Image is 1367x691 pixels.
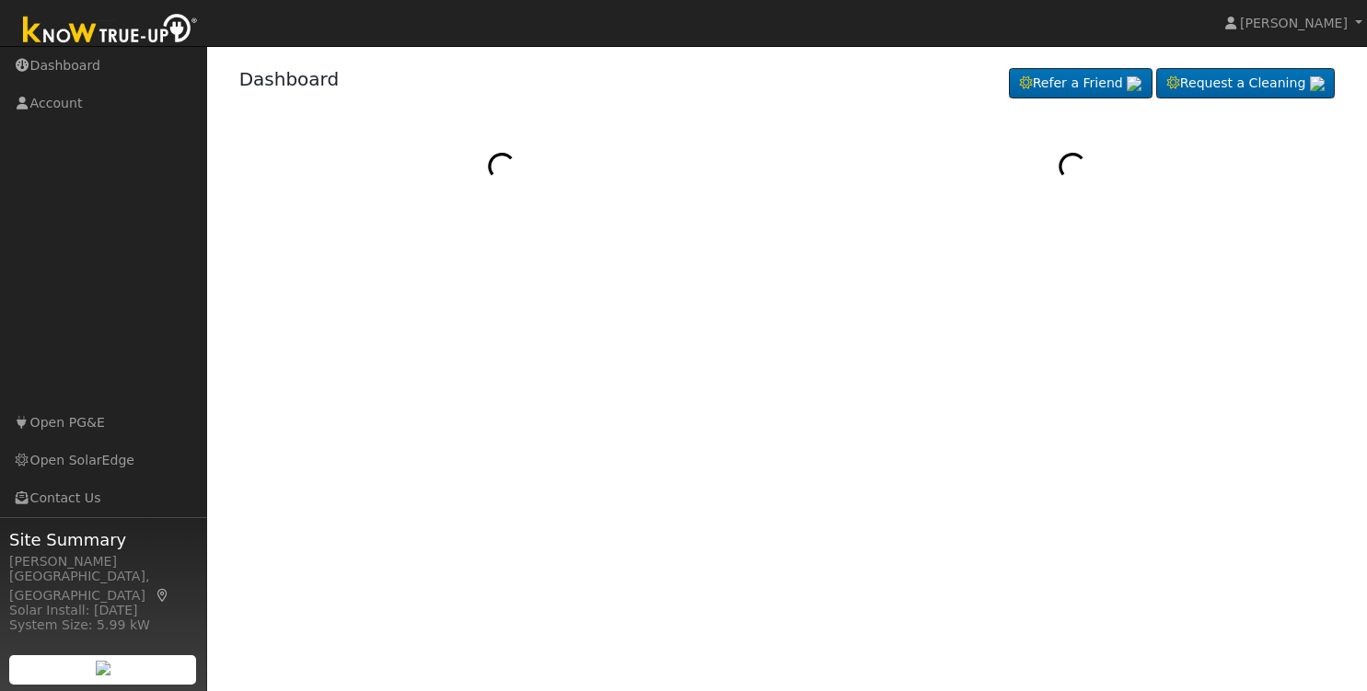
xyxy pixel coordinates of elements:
[9,601,197,620] div: Solar Install: [DATE]
[9,552,197,571] div: [PERSON_NAME]
[239,68,340,90] a: Dashboard
[1156,68,1335,99] a: Request a Cleaning
[155,588,171,603] a: Map
[9,527,197,552] span: Site Summary
[1127,76,1141,91] img: retrieve
[1009,68,1153,99] a: Refer a Friend
[14,10,207,52] img: Know True-Up
[1240,16,1348,30] span: [PERSON_NAME]
[9,616,197,635] div: System Size: 5.99 kW
[1310,76,1325,91] img: retrieve
[9,567,197,605] div: [GEOGRAPHIC_DATA], [GEOGRAPHIC_DATA]
[96,661,110,675] img: retrieve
